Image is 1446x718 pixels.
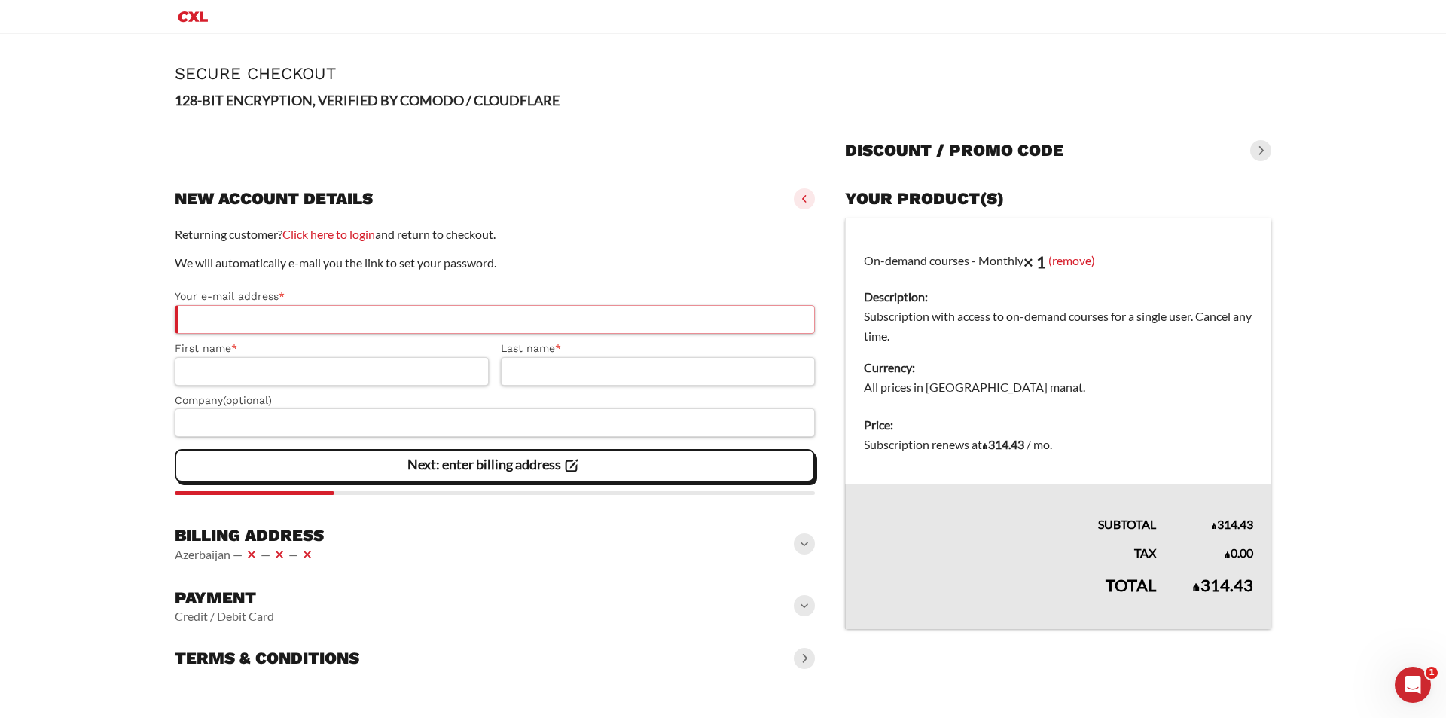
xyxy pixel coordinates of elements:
dd: Subscription with access to on-demand courses for a single user. Cancel any time. [864,307,1253,346]
th: Tax [845,534,1174,563]
p: Returning customer? and return to checkout. [175,225,815,244]
iframe: Intercom live chat [1395,667,1431,703]
span: ₼ [982,437,988,451]
label: Your e-mail address [175,288,815,305]
label: First name [175,340,489,357]
span: ₼ [1211,517,1217,531]
span: Subscription renews at . [864,437,1052,451]
h3: New account details [175,188,373,209]
bdi: 314.43 [982,437,1024,451]
bdi: 314.43 [1211,517,1253,531]
bdi: 314.43 [1192,575,1253,595]
vaadin-button: Next: enter billing address [175,449,815,482]
dt: Currency: [864,358,1253,377]
h3: Terms & conditions [175,648,359,669]
td: On-demand courses - Monthly [845,218,1271,407]
span: ₼ [1192,575,1200,595]
th: Total [845,563,1174,629]
p: We will automatically e-mail you the link to set your password. [175,253,815,273]
dt: Description: [864,287,1253,307]
span: (optional) [223,394,272,406]
label: Last name [501,340,815,357]
a: Click here to login [282,227,375,241]
h3: Billing address [175,525,324,546]
h1: Secure Checkout [175,64,1271,83]
span: / mo [1027,437,1050,451]
vaadin-horizontal-layout: Azerbaijan — — — [175,545,324,564]
a: (remove) [1048,252,1095,267]
strong: 128-BIT ENCRYPTION, VERIFIED BY COMODO / CLOUDFLARE [175,92,560,108]
span: 1 [1426,667,1438,679]
th: Subtotal [845,484,1174,534]
bdi: 0.00 [1225,545,1253,560]
span: ₼ [1225,545,1231,560]
strong: × 1 [1023,252,1046,272]
dt: Price: [864,415,1253,435]
vaadin-horizontal-layout: Credit / Debit Card [175,609,274,624]
dd: All prices in [GEOGRAPHIC_DATA] manat. [864,377,1253,397]
label: Company [175,392,815,409]
h3: Discount / promo code [845,140,1063,161]
h3: Payment [175,588,274,609]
